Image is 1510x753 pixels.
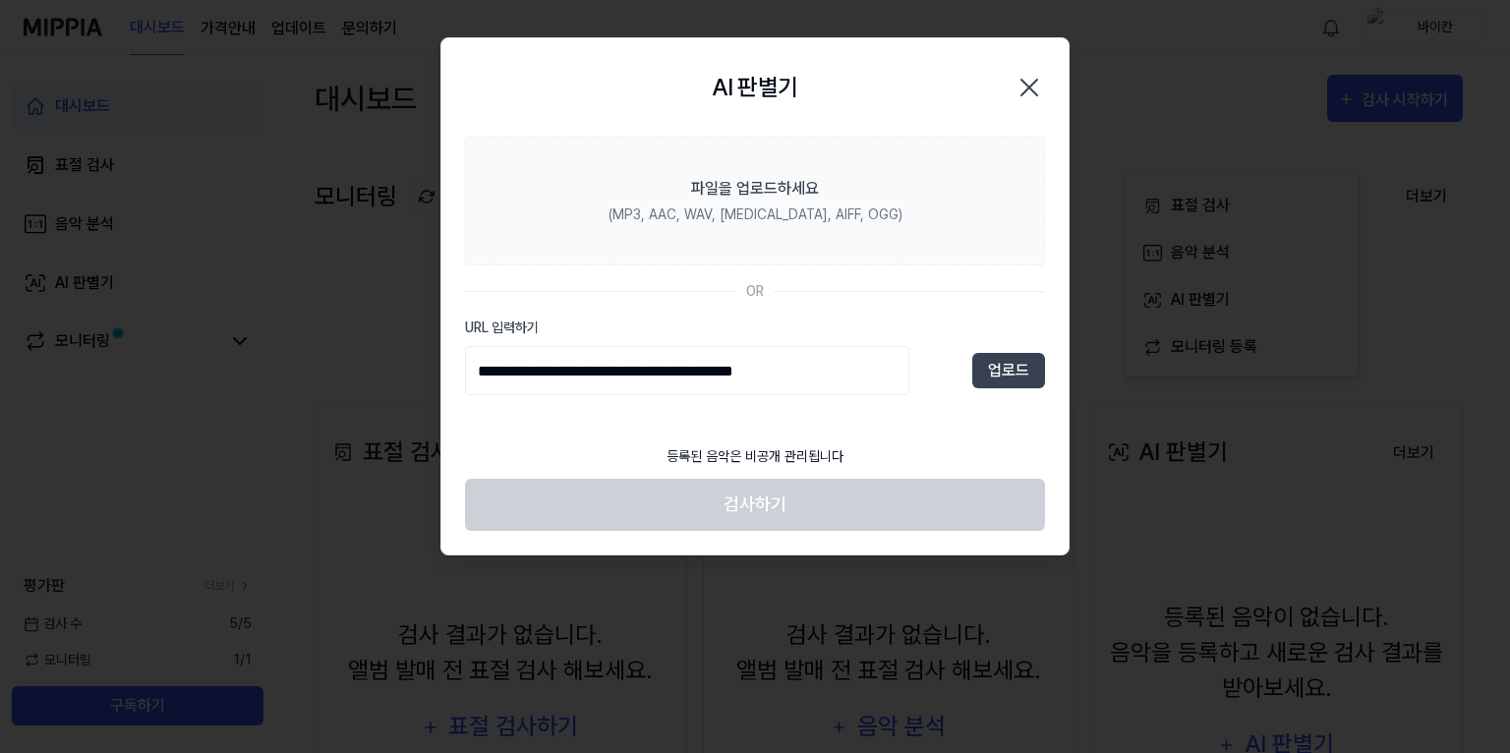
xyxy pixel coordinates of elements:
[712,70,797,105] h2: AI 판별기
[609,204,902,225] div: (MP3, AAC, WAV, [MEDICAL_DATA], AIFF, OGG)
[655,434,855,479] div: 등록된 음악은 비공개 관리됩니다
[691,177,819,201] div: 파일을 업로드하세요
[465,318,1045,338] label: URL 입력하기
[972,353,1045,388] button: 업로드
[746,281,764,302] div: OR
